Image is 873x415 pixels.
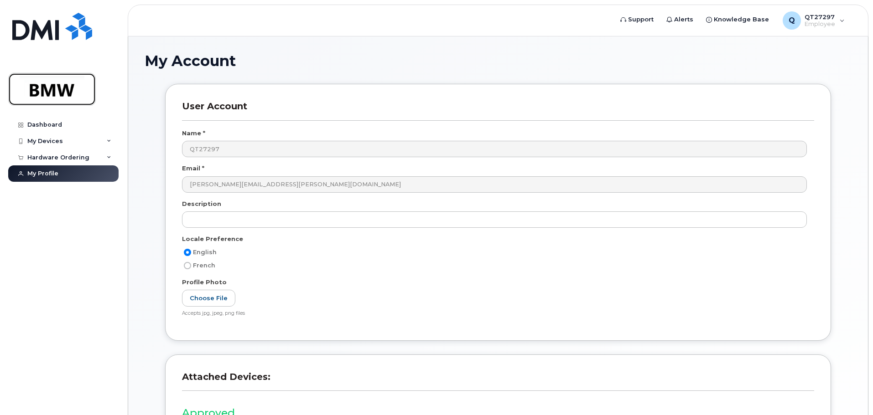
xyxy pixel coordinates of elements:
div: Accepts jpg, jpeg, png files [182,310,807,317]
h3: User Account [182,101,814,120]
input: English [184,249,191,256]
iframe: Messenger Launcher [833,375,866,408]
span: English [193,249,217,256]
label: Locale Preference [182,235,243,243]
span: French [193,262,215,269]
h1: My Account [145,53,852,69]
label: Description [182,200,221,208]
label: Email * [182,164,204,173]
label: Profile Photo [182,278,227,287]
label: Name * [182,129,205,138]
h3: Attached Devices: [182,371,814,391]
label: Choose File [182,290,235,307]
input: French [184,262,191,269]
